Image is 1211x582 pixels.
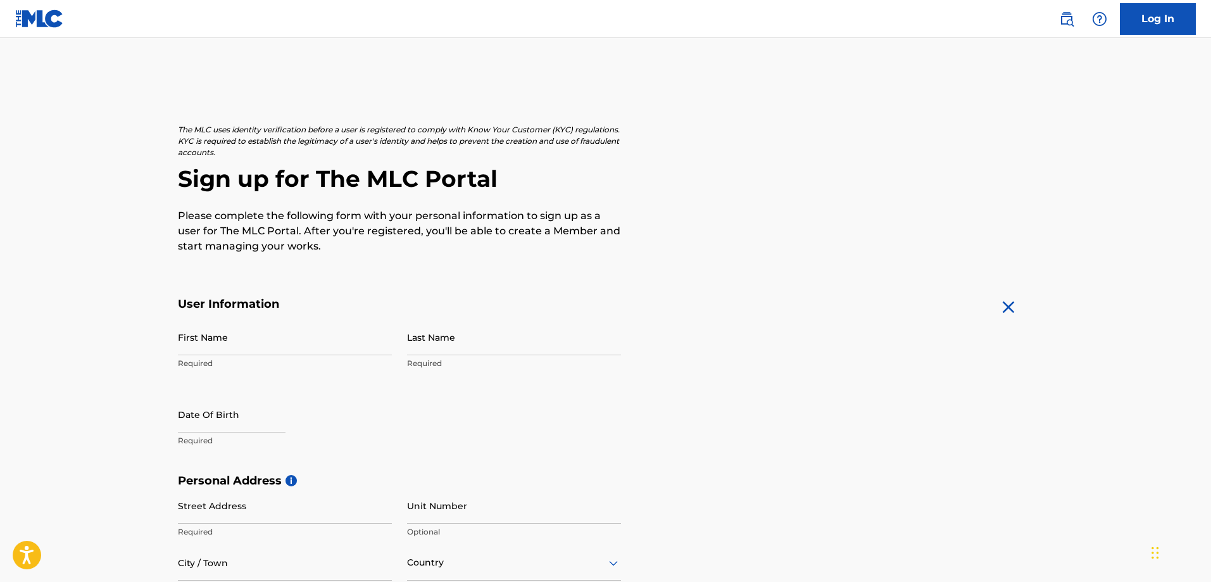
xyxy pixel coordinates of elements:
[15,9,64,28] img: MLC Logo
[178,358,392,369] p: Required
[407,358,621,369] p: Required
[178,297,621,312] h5: User Information
[178,526,392,538] p: Required
[178,208,621,254] p: Please complete the following form with your personal information to sign up as a user for The ML...
[407,526,621,538] p: Optional
[1059,11,1074,27] img: search
[998,297,1019,317] img: close
[1087,6,1112,32] div: Help
[178,124,621,158] p: The MLC uses identity verification before a user is registered to comply with Know Your Customer ...
[1148,521,1211,582] iframe: Chat Widget
[1092,11,1107,27] img: help
[178,165,1034,193] h2: Sign up for The MLC Portal
[1151,534,1159,572] div: Drag
[178,474,1034,488] h5: Personal Address
[178,435,392,446] p: Required
[285,475,297,486] span: i
[1120,3,1196,35] a: Log In
[1054,6,1079,32] a: Public Search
